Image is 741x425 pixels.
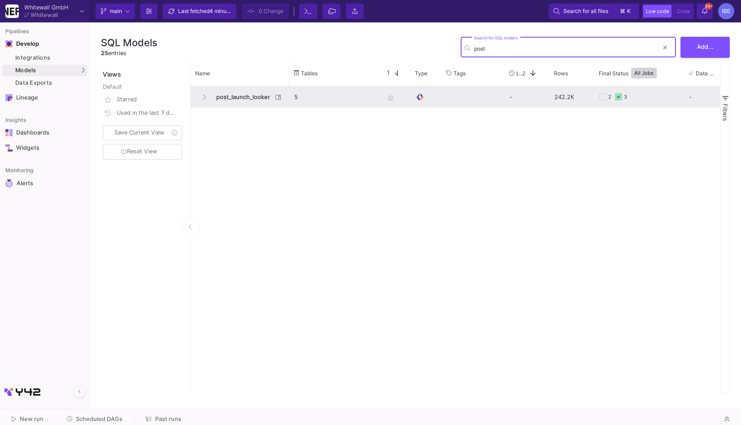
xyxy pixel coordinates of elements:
[697,43,714,50] span: Add...
[677,8,690,14] span: Code
[16,129,74,136] div: Dashboards
[195,70,210,77] span: Name
[103,144,182,160] button: Reset View
[2,176,87,191] a: Navigation iconAlerts
[474,45,658,52] input: Search for name, tables, ...
[110,4,122,18] span: main
[101,49,157,57] div: entries
[646,8,669,14] span: Low code
[680,37,730,58] button: Add...
[722,104,729,121] span: Filters
[15,67,36,74] span: Models
[103,125,182,140] button: Save Current View
[620,6,625,17] span: ⌘
[15,79,85,87] div: Data Exports
[549,4,639,19] button: Search for all files⌘k
[5,179,13,187] img: Navigation icon
[301,70,318,77] span: Tables
[209,8,245,14] span: 4 minutes ago
[114,129,164,136] span: Save Current View
[549,86,594,108] div: 242.2K
[617,6,634,17] button: ⌘k
[121,148,157,155] span: Reset View
[624,87,627,108] div: 3
[2,91,87,105] a: Navigation iconLineage
[5,4,19,18] img: YZ4Yr8zUCx6JYM5gIgaTIQYeTXdcwQjnYC8iZtTV.png
[385,92,396,103] mat-icon: star_border
[16,40,30,48] div: Develop
[554,70,568,77] span: Rows
[16,94,74,101] div: Lineage
[453,70,466,77] span: Tags
[718,3,734,19] div: IBE
[178,4,232,18] div: Last fetched
[2,141,87,155] a: Navigation iconWidgets
[715,3,734,19] button: IBE
[5,94,13,101] img: Navigation icon
[76,416,122,422] span: Scheduled DAGs
[101,61,186,79] div: Views
[155,416,181,422] span: Past runs
[15,54,85,61] div: Integrations
[689,87,724,107] div: -
[5,129,13,136] img: Navigation icon
[20,416,44,422] span: New run
[101,106,184,120] button: Used in the last 7 days
[696,70,716,77] span: Data Tests
[643,5,671,17] button: Low code
[608,87,611,108] div: 2
[697,4,713,19] button: 99+
[505,86,549,108] div: -
[211,87,272,108] span: post_launch_looker
[2,52,87,64] a: Integrations
[384,69,390,77] span: 1
[17,179,75,187] div: Alerts
[101,50,108,56] span: 25
[294,87,374,108] p: 5
[163,4,236,19] button: Last fetched4 minutes ago
[415,70,427,77] span: Type
[31,12,58,18] div: Whitewall
[599,63,671,83] div: Final Status
[705,3,712,10] span: 99+
[627,6,631,17] span: k
[2,77,87,89] a: Data Exports
[2,126,87,140] a: Navigation iconDashboards
[5,144,13,152] img: Navigation icon
[117,93,177,106] div: Starred
[2,37,87,51] mat-expansion-panel-header: Navigation iconDevelop
[522,70,525,77] span: 2
[16,144,74,152] div: Widgets
[675,5,693,17] button: Code
[563,4,608,18] span: Search for all files
[631,68,657,78] button: All Jobs
[415,92,425,102] img: SQL Model
[24,4,68,10] div: Whitewall GmbH
[101,93,184,106] button: Starred
[103,82,184,93] div: Default
[5,40,13,48] img: Navigation icon
[516,70,522,77] span: Last Used
[96,4,135,19] button: main
[101,37,157,48] h3: SQL Models
[117,106,177,120] div: Used in the last 7 days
